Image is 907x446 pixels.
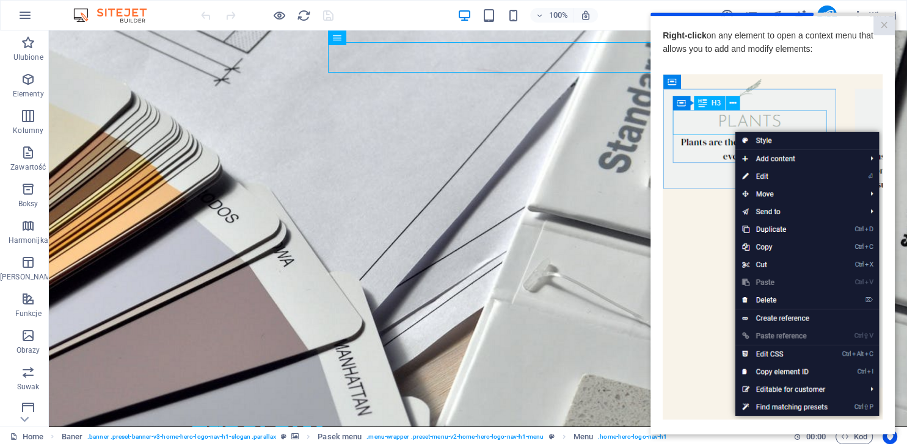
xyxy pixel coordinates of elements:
button: reload [296,8,311,23]
p: Boksy [18,199,38,209]
span: 00 00 [806,430,825,444]
i: Po zmianie rozmiaru automatycznie dostosowuje poziom powiększenia do wybranego urządzenia. [580,10,591,21]
span: Więcej [851,9,897,21]
span: : [815,432,817,441]
p: Funkcje [15,309,42,318]
span: Kliknij, aby zaznaczyć. Kliknij dwukrotnie, aby edytować [62,430,82,444]
span: Kliknij, aby zaznaczyć. Kliknij dwukrotnie, aby edytować [318,430,362,444]
button: publish [817,5,837,25]
button: text_generator [793,8,807,23]
p: Kolumny [13,126,43,135]
a: Kliknij, aby anulować zaznaczenie. Kliknij dwukrotnie, aby otworzyć Strony [10,430,43,444]
i: AI Writer [793,9,807,23]
i: Ten element jest konfigurowalnym ustawieniem wstępnym [548,433,554,440]
p: Suwak [17,382,40,392]
img: Editor Logo [70,8,162,23]
i: Opublikuj [820,9,834,23]
button: Więcej [847,5,902,25]
a: Close modal [223,4,244,23]
button: Kod [836,430,873,444]
button: design [719,8,734,23]
button: pages [744,8,759,23]
p: Ulubione [13,52,43,62]
i: Projekt (Ctrl+Alt+Y) [720,9,734,23]
span: on any element to open a context menu that allows you to add and modify elements: [12,18,223,41]
span: . home-hero-logo-nav-h1 [598,430,667,444]
span: Kod [841,430,867,444]
h6: 100% [548,8,568,23]
nav: breadcrumb [62,430,668,444]
p: Elementy [13,89,44,99]
button: navigator [768,8,783,23]
p: ​ [12,407,232,420]
span: . menu-wrapper .preset-menu-v2-home-hero-logo-nav-h1-menu [366,430,544,444]
button: Usercentrics [883,430,897,444]
span: Kliknij, aby zaznaczyć. Kliknij dwukrotnie, aby edytować [574,430,593,444]
i: Przeładuj stronę [297,9,311,23]
p: Harmonijka [9,236,48,245]
span: . banner .preset-banner-v3-home-hero-logo-nav-h1-slogan .parallax [87,430,276,444]
i: Strony (Ctrl+Alt+S) [745,9,759,23]
p: Obrazy [16,345,40,355]
button: 100% [530,8,574,23]
i: Ten element zawiera tło [291,433,299,440]
button: Kliknij tutaj, aby wyjść z trybu podglądu i kontynuować edycję [272,8,286,23]
h6: Czas sesji [793,430,826,444]
i: Nawigator [769,9,783,23]
p: Zawartość [10,162,46,172]
strong: Right-click [12,18,56,27]
i: Ten element jest konfigurowalnym ustawieniem wstępnym [281,433,286,440]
